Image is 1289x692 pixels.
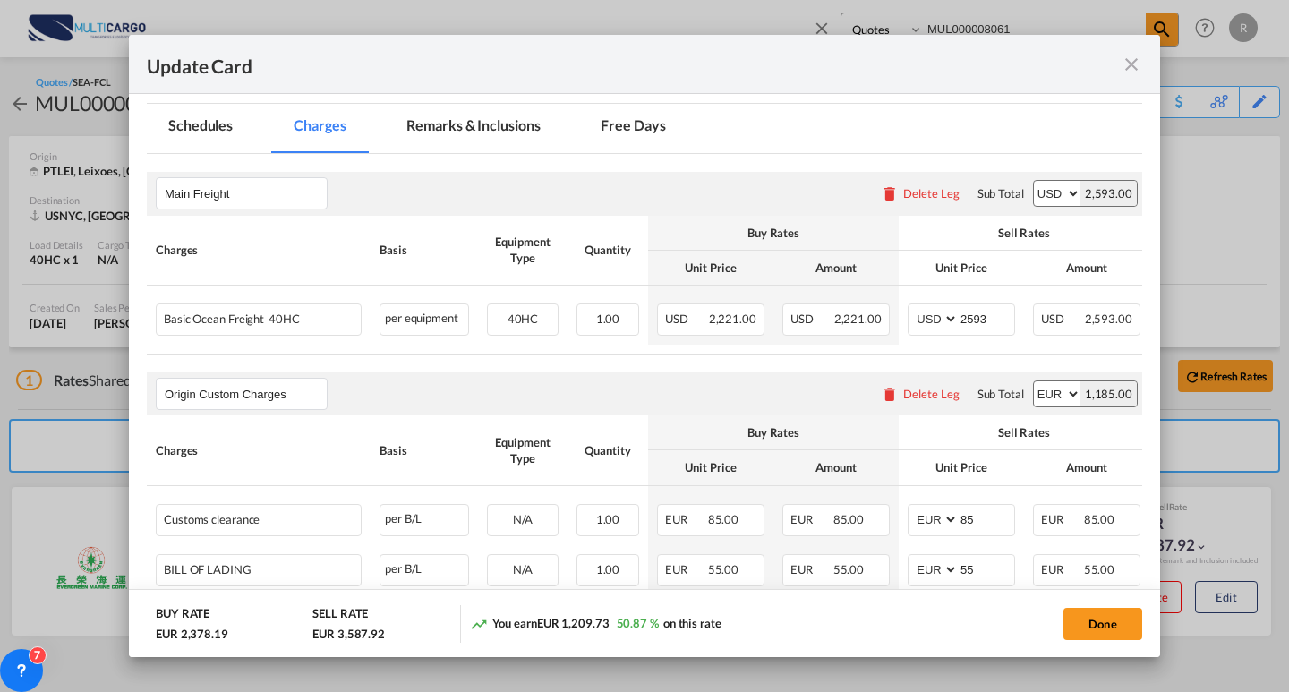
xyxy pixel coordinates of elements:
[164,505,306,526] div: Customs clearance
[1041,562,1081,577] span: EUR
[508,312,539,326] span: 40HC
[648,450,773,485] th: Unit Price
[665,512,705,526] span: EUR
[908,225,1140,241] div: Sell Rates
[513,512,534,526] span: N/A
[648,251,773,286] th: Unit Price
[977,386,1024,402] div: Sub Total
[576,242,639,258] div: Quantity
[959,555,1014,582] input: 55
[773,251,899,286] th: Amount
[833,562,865,577] span: 55.00
[513,562,534,577] span: N/A
[380,554,469,586] div: per B/L
[908,424,1140,440] div: Sell Rates
[487,434,559,466] div: Equipment Type
[312,626,385,642] div: EUR 3,587.92
[708,512,739,526] span: 85.00
[1024,450,1149,485] th: Amount
[385,104,561,153] md-tab-item: Remarks & Inclusions
[881,184,899,202] md-icon: icon-delete
[596,312,620,326] span: 1.00
[1041,312,1082,326] span: USD
[1063,608,1142,640] button: Done
[147,104,254,153] md-tab-item: Schedules
[903,387,960,401] div: Delete Leg
[657,424,890,440] div: Buy Rates
[1024,251,1149,286] th: Amount
[1121,54,1142,75] md-icon: icon-close fg-AAA8AD m-0 pointer
[147,53,1121,75] div: Update Card
[881,385,899,403] md-icon: icon-delete
[708,562,739,577] span: 55.00
[899,251,1024,286] th: Unit Price
[790,312,832,326] span: USD
[147,104,705,153] md-pagination-wrapper: Use the left and right arrow keys to navigate between tabs
[903,186,960,201] div: Delete Leg
[576,442,639,458] div: Quantity
[977,185,1024,201] div: Sub Total
[156,442,362,458] div: Charges
[617,616,659,630] span: 50.87 %
[834,312,882,326] span: 2,221.00
[380,303,469,336] div: per equipment
[164,304,306,326] div: Basic Ocean Freight
[380,504,469,536] div: per B/L
[156,242,362,258] div: Charges
[881,387,960,401] button: Delete Leg
[165,380,327,407] input: Leg Name
[959,304,1014,331] input: 2593
[164,555,306,577] div: BILL OF LADING
[665,312,706,326] span: USD
[537,616,610,630] span: EUR 1,209.73
[312,605,368,626] div: SELL RATE
[579,104,687,153] md-tab-item: Free Days
[380,242,469,258] div: Basis
[380,442,469,458] div: Basis
[773,450,899,485] th: Amount
[129,35,1160,658] md-dialog: Update Card Port ...
[264,312,300,326] span: 40HC
[596,562,620,577] span: 1.00
[1085,312,1132,326] span: 2,593.00
[1080,381,1137,406] div: 1,185.00
[657,225,890,241] div: Buy Rates
[1080,181,1137,206] div: 2,593.00
[899,450,1024,485] th: Unit Price
[1041,512,1081,526] span: EUR
[272,104,367,153] md-tab-item: Charges
[881,186,960,201] button: Delete Leg
[959,505,1014,532] input: 85
[790,562,831,577] span: EUR
[833,512,865,526] span: 85.00
[665,562,705,577] span: EUR
[470,615,488,633] md-icon: icon-trending-up
[165,180,327,207] input: Leg Name
[1084,512,1115,526] span: 85.00
[596,512,620,526] span: 1.00
[709,312,756,326] span: 2,221.00
[487,234,559,266] div: Equipment Type
[156,605,209,626] div: BUY RATE
[470,615,721,634] div: You earn on this rate
[790,512,831,526] span: EUR
[1084,562,1115,577] span: 55.00
[156,626,233,642] div: EUR 2,378.19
